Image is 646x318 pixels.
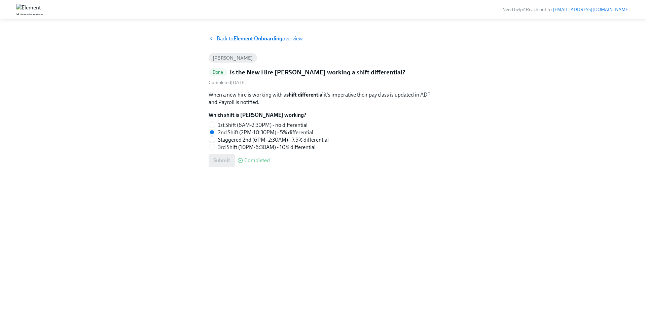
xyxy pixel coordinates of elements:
[286,92,324,98] strong: shift differential
[209,70,227,75] span: Done
[218,121,308,129] span: 1st Shift (6AM-2:30PM) - no differential
[218,144,316,151] span: 3rd Shift (10PM-6:30AM) - 10% differential
[502,7,630,12] span: Need help? Reach out to
[209,35,437,42] a: Back toElement Onboardingoverview
[234,35,282,42] strong: Element Onboarding
[230,68,405,77] h5: Is the New Hire [PERSON_NAME] working a shift differential?
[209,56,257,61] span: [PERSON_NAME]
[217,35,303,42] span: Back to overview
[209,80,246,85] span: Monday, August 11th 2025, 11:52 am
[209,91,437,106] p: When a new hire is working with a it's imperative their pay class is updated in ADP and Payroll i...
[218,136,329,144] span: Staggered 2nd (6PM -2:30AM) - 7.5% differential
[553,7,630,12] a: [EMAIL_ADDRESS][DOMAIN_NAME]
[244,158,270,163] span: Completed
[209,111,334,119] label: Which shift is [PERSON_NAME] working?
[16,4,43,15] img: Element Biosciences
[218,129,313,136] span: 2nd Shift (2PM-10:30PM) - 5% differential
